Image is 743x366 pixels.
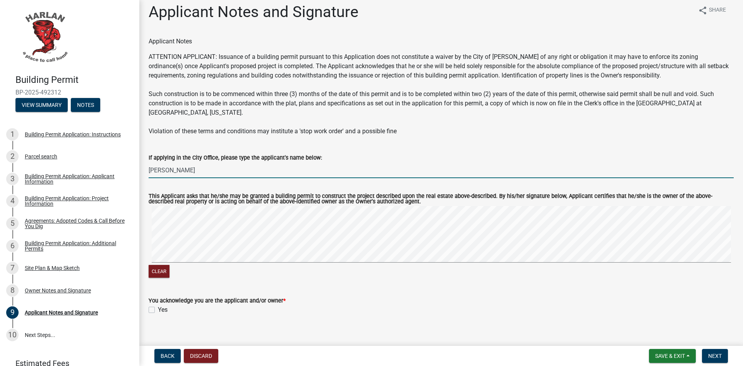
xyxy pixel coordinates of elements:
div: Agreements: Adopted Codes & Call Before You Dig [25,218,127,229]
label: You acknowledge you are the applicant and/or owner [149,298,286,304]
div: Building Permit Application: Project Information [25,196,127,206]
div: 2 [6,150,19,163]
button: Save & Exit [649,349,696,363]
label: If applying in the City Office, please type the applicant's name below: [149,155,322,161]
button: Clear [149,265,169,278]
img: City of Harlan, Iowa [15,8,74,66]
label: This Applicant asks that he/she may be granted a building permit to construct the project describ... [149,194,734,205]
span: Back [161,353,175,359]
div: 1 [6,128,19,141]
span: Share [709,6,726,15]
div: 3 [6,173,19,185]
div: Building Permit Application: Additional Permits [25,241,127,251]
button: Notes [71,98,100,112]
div: 9 [6,306,19,319]
div: 5 [6,217,19,230]
div: Parcel search [25,154,57,159]
wm-modal-confirm: Summary [15,102,68,108]
h4: Building Permit [15,74,133,86]
div: 4 [6,195,19,207]
button: Next [702,349,728,363]
span: Save & Exit [655,353,685,359]
div: 10 [6,329,19,341]
p: ATTENTION APPLICANT: Issuance of a building permit pursuant to this Application does not constitu... [149,52,734,136]
span: BP-2025-492312 [15,89,124,96]
div: 7 [6,262,19,274]
div: Site Plan & Map Sketch [25,265,80,271]
div: 6 [6,240,19,252]
div: Owner Notes and Signature [25,288,91,293]
span: Next [708,353,722,359]
label: Yes [158,305,168,314]
wm-modal-confirm: Notes [71,102,100,108]
button: shareShare [692,3,732,18]
div: Building Permit Application: Applicant Information [25,174,127,184]
i: share [698,6,707,15]
button: View Summary [15,98,68,112]
button: Back [154,349,181,363]
div: Building Permit Application: Instructions [25,132,121,137]
div: Applicant Notes and Signature [25,310,98,315]
div: 8 [6,284,19,297]
h1: Applicant Notes and Signature [149,3,358,21]
button: Discard [184,349,218,363]
p: Applicant Notes [149,37,734,46]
